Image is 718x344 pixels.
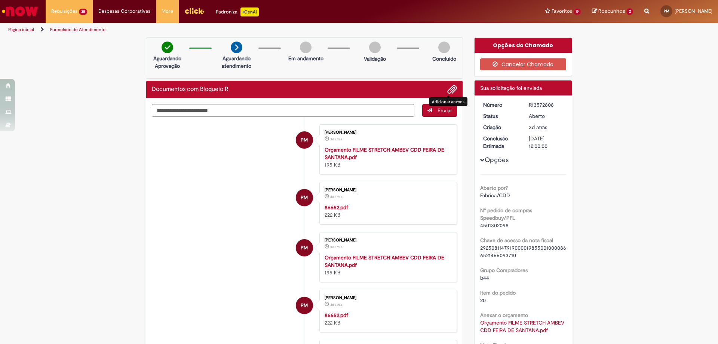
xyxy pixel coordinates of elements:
a: 86652.pdf [325,312,348,319]
button: Enviar [422,104,457,117]
a: Orçamento FILME STRETCH AMBEV CDD FEIRA DE SANTANA.pdf [325,146,444,161]
dt: Conclusão Estimada [478,135,524,150]
span: Sua solicitação foi enviada [480,85,542,91]
div: 222 KB [325,311,449,326]
a: Página inicial [8,27,34,33]
b: Item do pedido [480,289,516,296]
time: 27/09/2025 10:22:50 [330,245,342,249]
div: 195 KB [325,146,449,168]
dt: Criação [478,124,524,131]
b: Anexar o orçamento [480,312,528,319]
div: Adicionar anexos [429,97,467,106]
a: Download de Orçamento FILME STRETCH AMBEV CDD FEIRA DE SANTANA.pdf [480,319,566,334]
span: PM [301,239,308,257]
img: arrow-next.png [231,42,242,53]
button: Cancelar Chamado [480,58,567,70]
p: Aguardando atendimento [218,55,255,70]
span: 3d atrás [330,302,342,307]
button: Adicionar anexos [447,85,457,94]
span: PM [301,189,308,207]
p: Em andamento [288,55,323,62]
time: 27/09/2025 10:35:35 [330,137,342,141]
p: Aguardando Aprovação [149,55,185,70]
span: PM [301,131,308,149]
img: click_logo_yellow_360x200.png [184,5,205,16]
span: Fabrica/CDD [480,192,510,199]
div: [PERSON_NAME] [325,188,449,192]
img: img-circle-grey.png [438,42,450,53]
div: 27/09/2025 10:35:38 [529,124,564,131]
div: Opções do Chamado [475,38,572,53]
span: PM [664,9,669,13]
h2: Documentos com Bloqueio R Histórico de tíquete [152,86,228,93]
dt: Número [478,101,524,109]
a: Rascunhos [592,8,633,15]
span: 19 [574,9,581,15]
div: [PERSON_NAME] [325,296,449,300]
b: Aberto por? [480,185,508,191]
span: 29250811479190000198550010000866521466093710 [480,244,566,259]
span: Favoritos [552,7,572,15]
p: Validação [364,55,386,63]
img: img-circle-grey.png [369,42,381,53]
span: Requisições [51,7,77,15]
span: 3d atrás [330,245,342,249]
span: PM [301,296,308,314]
div: Paula Camille Azevedo Martins [296,189,313,206]
span: 3d atrás [330,195,342,199]
b: Chave de acesso da nota fiscal [480,237,553,244]
div: 222 KB [325,204,449,219]
span: 4501302098 [480,222,509,229]
img: img-circle-grey.png [300,42,312,53]
span: [PERSON_NAME] [675,8,712,14]
span: Enviar [438,107,452,114]
div: Paula Camille Azevedo Martins [296,131,313,149]
ul: Trilhas de página [6,23,473,37]
p: +GenAi [240,7,259,16]
span: b44 [480,274,489,281]
b: N° pedido de compras Speedbuy/PFL [480,207,532,221]
div: R13572808 [529,101,564,109]
span: Despesas Corporativas [98,7,150,15]
span: 3d atrás [529,124,547,131]
div: [DATE] 12:00:00 [529,135,564,150]
time: 27/09/2025 10:22:47 [330,302,342,307]
p: Concluído [432,55,456,63]
dt: Status [478,112,524,120]
div: [PERSON_NAME] [325,238,449,243]
span: 2 [626,8,633,15]
img: check-circle-green.png [162,42,173,53]
time: 27/09/2025 10:35:38 [529,124,547,131]
a: Orçamento FILME STRETCH AMBEV CDD FEIRA DE SANTANA.pdf [325,254,444,268]
textarea: Digite sua mensagem aqui... [152,104,414,117]
span: 20 [480,297,486,304]
div: 195 KB [325,254,449,276]
a: 86652.pdf [325,204,348,211]
a: Formulário de Atendimento [50,27,105,33]
span: Rascunhos [598,7,625,15]
div: Aberto [529,112,564,120]
span: 3d atrás [330,137,342,141]
div: Paula Camille Azevedo Martins [296,297,313,314]
b: Grupo Compradores [480,267,528,274]
span: More [162,7,173,15]
div: [PERSON_NAME] [325,130,449,135]
div: Paula Camille Azevedo Martins [296,239,313,256]
div: Padroniza [216,7,259,16]
img: ServiceNow [1,4,39,19]
span: 35 [79,9,87,15]
time: 27/09/2025 10:35:35 [330,195,342,199]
